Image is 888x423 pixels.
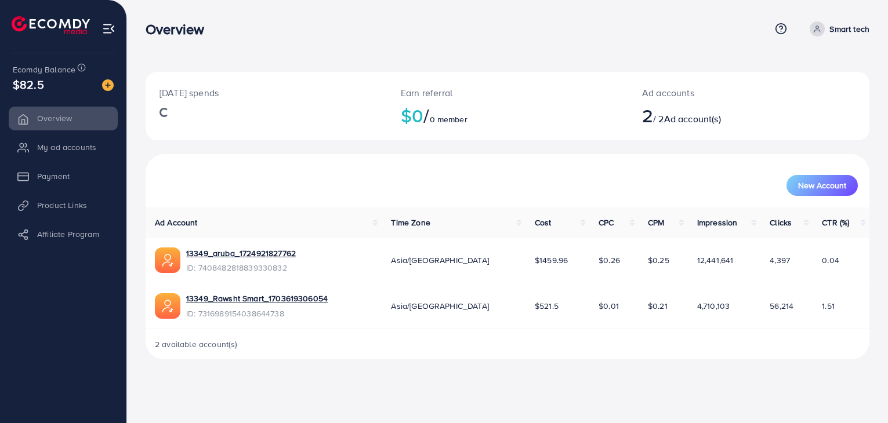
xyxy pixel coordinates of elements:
span: Ad account(s) [664,112,721,125]
span: $0.26 [599,254,620,266]
span: $0.25 [648,254,669,266]
span: Ecomdy Balance [13,64,75,75]
h2: $0 [401,104,614,126]
span: Time Zone [391,217,430,228]
span: Cost [535,217,552,228]
img: logo [12,16,90,34]
p: [DATE] spends [160,86,373,100]
img: image [102,79,114,91]
span: Clicks [770,217,792,228]
p: Smart tech [829,22,869,36]
button: New Account [786,175,858,196]
span: ID: 7316989154038644738 [186,308,328,319]
span: $1459.96 [535,254,568,266]
span: 2 [642,102,653,129]
img: menu [102,22,115,35]
span: Ad Account [155,217,198,228]
span: 1.51 [822,300,835,312]
span: 56,214 [770,300,793,312]
span: $521.5 [535,300,559,312]
span: 4,710,103 [697,300,730,312]
span: $0.21 [648,300,668,312]
a: 13349_Rawsht Smart_1703619306054 [186,293,328,304]
h2: / 2 [642,104,795,126]
span: / [423,102,429,129]
span: $82.5 [13,76,44,93]
span: Impression [697,217,738,228]
span: 0 member [430,114,467,125]
span: CPC [599,217,614,228]
img: ic-ads-acc.e4c84228.svg [155,293,180,319]
span: 0.04 [822,254,839,266]
h3: Overview [146,21,213,38]
span: CPM [648,217,664,228]
img: ic-ads-acc.e4c84228.svg [155,247,180,273]
span: $0.01 [599,300,619,312]
p: Earn referral [401,86,614,100]
span: New Account [798,181,846,189]
a: Smart tech [805,21,869,37]
a: 13349_aruba_1724921827762 [186,247,296,259]
span: 12,441,641 [697,254,734,266]
span: Asia/[GEOGRAPHIC_DATA] [391,254,489,266]
span: 2 available account(s) [155,338,238,350]
span: Asia/[GEOGRAPHIC_DATA] [391,300,489,312]
p: Ad accounts [642,86,795,100]
span: ID: 7408482818839330832 [186,262,296,274]
span: 4,397 [770,254,790,266]
span: CTR (%) [822,217,849,228]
